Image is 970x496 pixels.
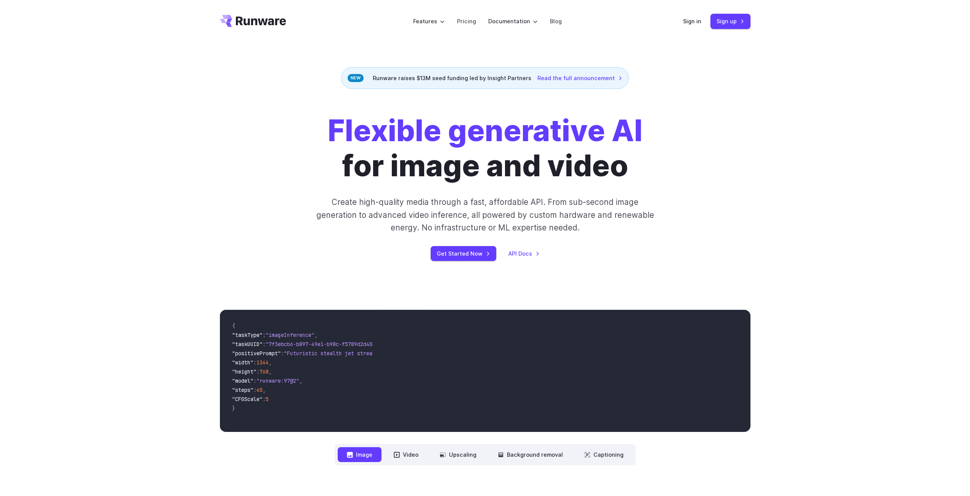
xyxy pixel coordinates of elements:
a: Pricing [457,17,476,26]
h1: for image and video [328,113,643,184]
span: , [269,368,272,375]
div: Runware raises $13M seed funding led by Insight Partners [341,67,629,89]
span: : [263,396,266,403]
span: "taskUUID" [232,341,263,348]
span: , [263,386,266,393]
a: Sign in [683,17,701,26]
span: "runware:97@2" [257,377,299,384]
span: { [232,322,235,329]
span: : [253,359,257,366]
strong: Flexible generative AI [328,113,643,148]
a: Get Started Now [431,246,496,261]
span: : [263,332,266,338]
button: Captioning [575,447,633,462]
span: "positivePrompt" [232,350,281,357]
label: Features [413,17,445,26]
span: "Futuristic stealth jet streaking through a neon-lit cityscape with glowing purple exhaust" [284,350,561,357]
a: Blog [550,17,562,26]
a: API Docs [508,249,540,258]
span: 5 [266,396,269,403]
label: Documentation [488,17,538,26]
span: , [314,332,317,338]
a: Read the full announcement [537,74,622,82]
span: : [253,386,257,393]
span: , [269,359,272,366]
span: : [253,377,257,384]
span: 40 [257,386,263,393]
span: 768 [260,368,269,375]
button: Upscaling [431,447,486,462]
span: , [299,377,302,384]
a: Sign up [710,14,750,29]
span: : [263,341,266,348]
span: "CFGScale" [232,396,263,403]
p: Create high-quality media through a fast, affordable API. From sub-second image generation to adv... [315,196,655,234]
a: Go to / [220,15,286,27]
button: Background removal [489,447,572,462]
span: "7f3ebcb6-b897-49e1-b98c-f5789d2d40d7" [266,341,382,348]
button: Video [385,447,428,462]
span: "model" [232,377,253,384]
span: : [281,350,284,357]
span: "height" [232,368,257,375]
button: Image [338,447,382,462]
span: "steps" [232,386,253,393]
span: "taskType" [232,332,263,338]
span: "width" [232,359,253,366]
span: "imageInference" [266,332,314,338]
span: 1344 [257,359,269,366]
span: : [257,368,260,375]
span: } [232,405,235,412]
